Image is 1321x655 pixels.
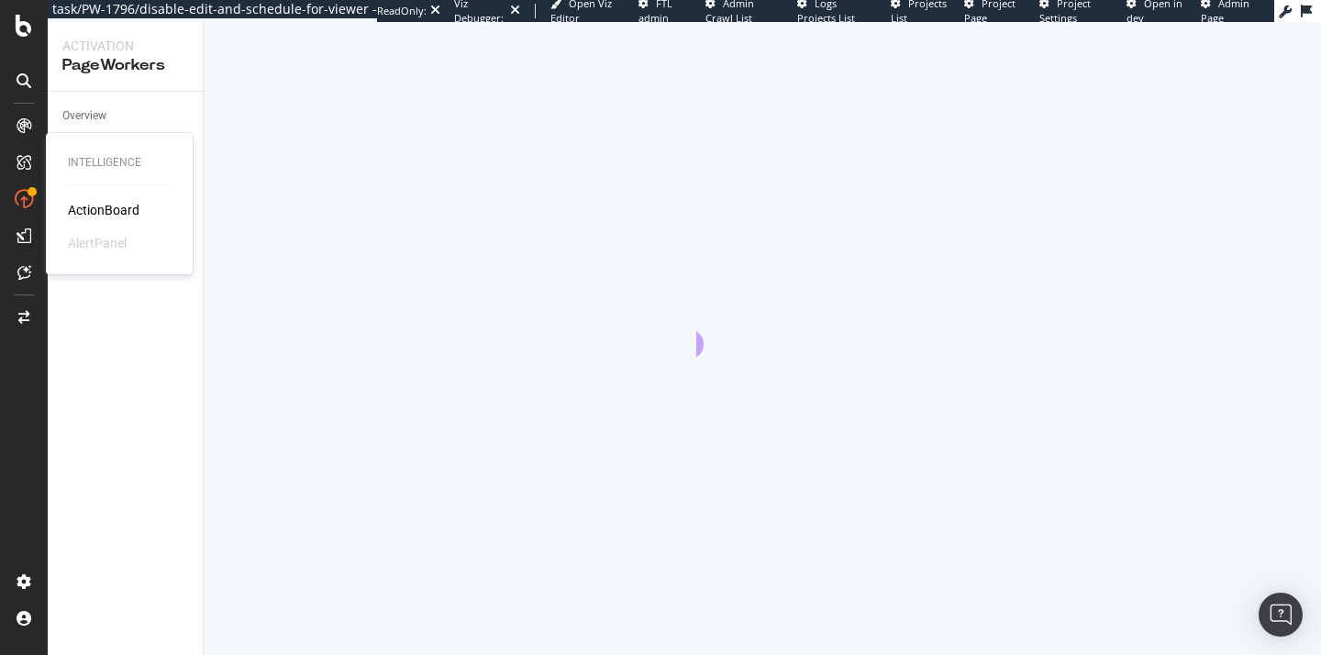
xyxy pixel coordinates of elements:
div: Activation [62,37,188,55]
a: ActionBoard [68,201,139,219]
div: animation [696,291,828,357]
div: Intelligence [68,155,171,171]
div: PageWorkers [62,55,188,76]
div: AlertPanel [68,234,127,252]
div: Open Intercom Messenger [1259,593,1303,637]
a: Overview [62,106,190,126]
div: ReadOnly: [377,4,427,18]
div: Overview [62,106,106,126]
